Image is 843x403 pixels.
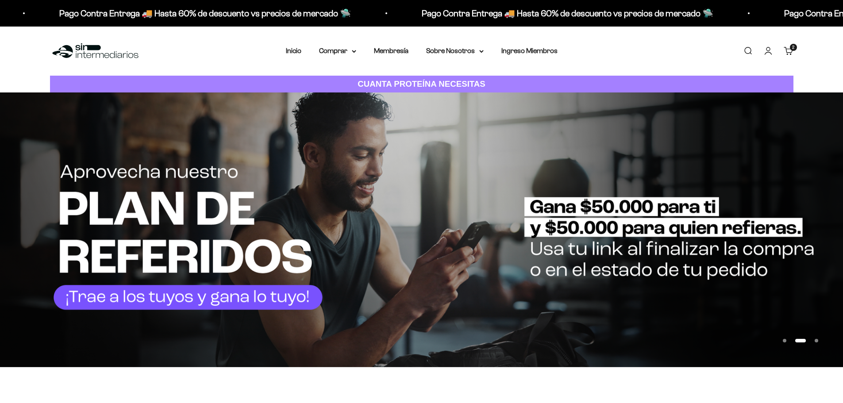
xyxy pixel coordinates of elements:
[358,79,485,88] strong: CUANTA PROTEÍNA NECESITAS
[50,76,793,93] a: CUANTA PROTEÍNA NECESITAS
[426,45,484,57] summary: Sobre Nosotros
[286,47,301,54] a: Inicio
[374,47,408,54] a: Membresía
[792,45,794,50] span: 2
[319,45,356,57] summary: Comprar
[420,6,712,20] p: Pago Contra Entrega 🚚 Hasta 60% de descuento vs precios de mercado 🛸
[58,6,349,20] p: Pago Contra Entrega 🚚 Hasta 60% de descuento vs precios de mercado 🛸
[501,47,558,54] a: Ingreso Miembros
